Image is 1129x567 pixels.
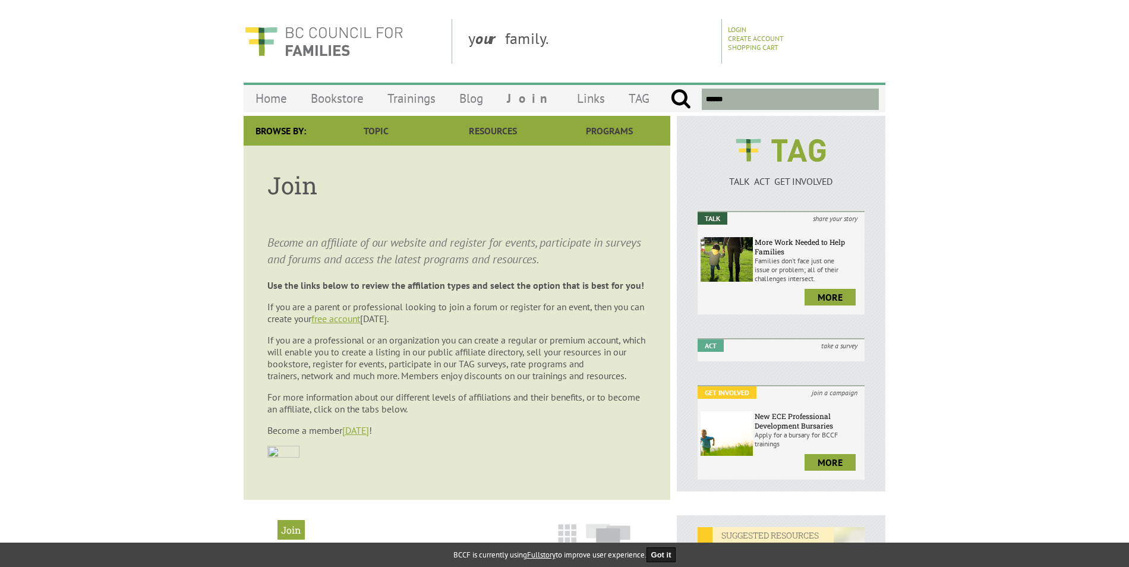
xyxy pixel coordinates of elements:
a: Resources [434,116,551,146]
a: Login [728,25,746,34]
a: free account [311,313,360,325]
em: SUGGESTED RESOURCES [698,527,834,543]
strong: Use the links below to review the affilation types and select the option that is best for you! [267,279,644,291]
button: Got it [647,547,676,562]
h6: New ECE Professional Development Bursaries [755,411,862,430]
img: slide-icon.png [586,524,630,543]
a: Links [565,84,617,112]
a: Trainings [376,84,447,112]
span: If you are a professional or an organization you can create a regular or premium account, which w... [267,334,645,382]
a: Grid View [554,530,580,549]
strong: our [475,29,505,48]
em: Get Involved [698,386,756,399]
a: Shopping Cart [728,43,778,52]
h6: More Work Needed to Help Families [755,237,862,256]
em: Act [698,339,724,352]
h2: Join [277,520,305,540]
a: more [805,289,856,305]
a: Blog [447,84,495,112]
img: grid-icon.png [558,524,576,543]
a: more [805,454,856,471]
a: TAG [617,84,661,112]
div: y family. [459,19,722,64]
p: Apply for a bursary for BCCF trainings [755,430,862,448]
i: share your story [806,212,865,225]
p: If you are a parent or professional looking to join a forum or register for an event, then you ca... [267,301,647,325]
a: Fullstory [527,550,556,560]
a: Slide View [582,530,634,549]
a: Home [244,84,299,112]
a: Bookstore [299,84,376,112]
p: Become a member ! [267,424,647,436]
p: Families don’t face just one issue or problem; all of their challenges intersect. [755,256,862,283]
a: Programs [551,116,668,146]
a: [DATE] [342,424,369,436]
a: Topic [318,116,434,146]
img: BC Council for FAMILIES [244,19,404,64]
p: Become an affiliate of our website and register for events, participate in surveys and forums and... [267,234,647,267]
a: Join [495,84,565,112]
a: Create Account [728,34,784,43]
i: join a campaign [805,386,865,399]
i: take a survey [814,339,865,352]
em: Talk [698,212,727,225]
img: BCCF's TAG Logo [727,128,834,173]
div: Browse By: [244,116,318,146]
p: TALK ACT GET INVOLVED [698,175,865,187]
input: Submit [670,89,691,110]
a: TALK ACT GET INVOLVED [698,163,865,187]
h1: Join [267,169,647,201]
p: For more information about our different levels of affiliations and their benefits, or to become ... [267,391,647,415]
